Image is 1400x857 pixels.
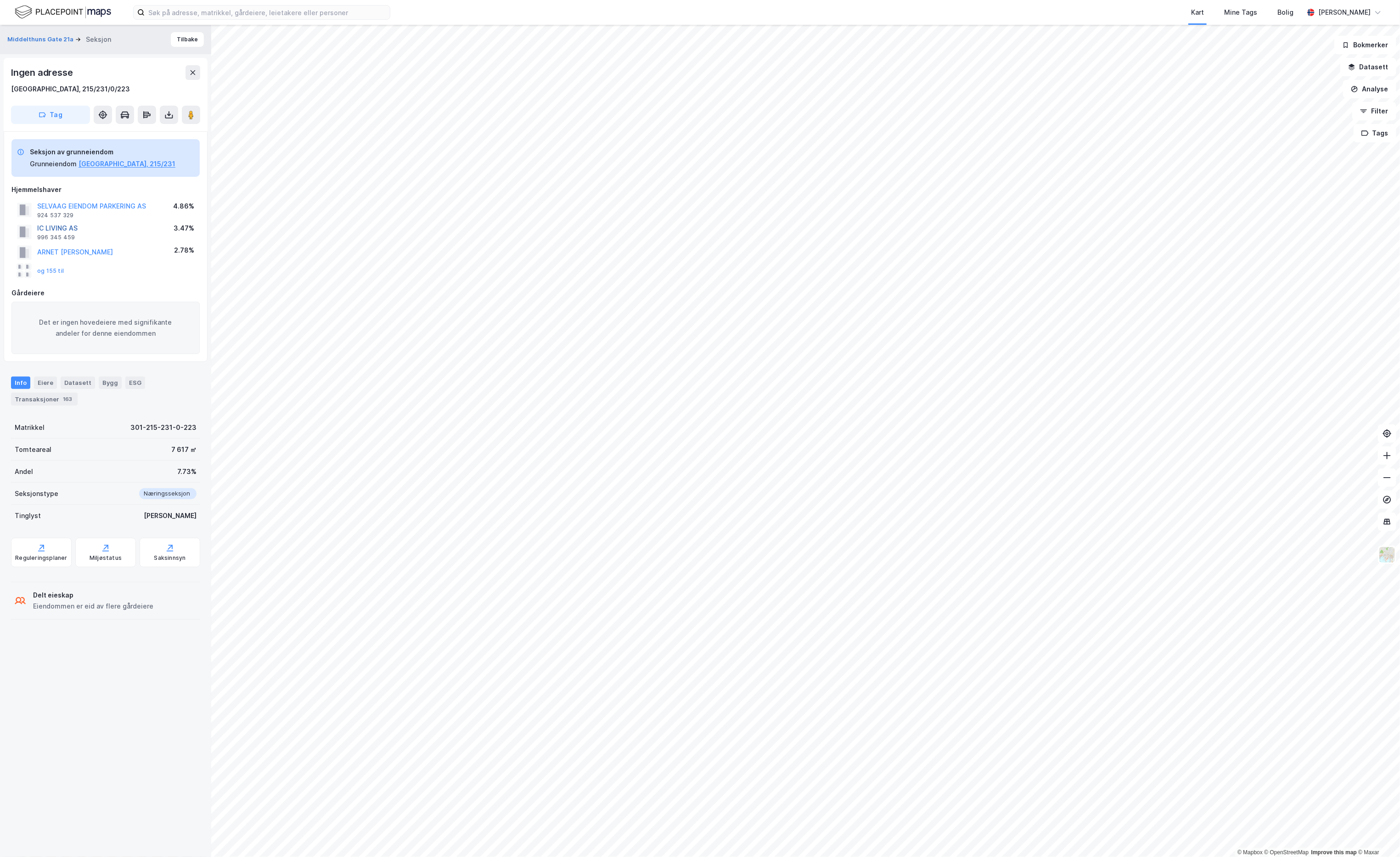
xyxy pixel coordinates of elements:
[11,84,130,95] div: [GEOGRAPHIC_DATA], 215/231/0/223
[171,444,197,455] div: 7 617 ㎡
[33,601,153,612] div: Eiendommen er eid av flere gårdeiere
[15,4,111,20] img: logo.f888ab2527a4732fd821a326f86c7f29.svg
[174,223,194,234] div: 3.47%
[11,106,90,124] button: Tag
[30,158,77,169] div: Grunneiendom
[1318,7,1371,18] div: [PERSON_NAME]
[15,444,51,455] div: Tomteareal
[11,184,200,195] div: Hjemmelshaver
[11,302,200,354] div: Det er ingen hovedeiere med signifikante andeler for denne eiendommen
[1277,7,1293,18] div: Bolig
[1343,80,1396,98] button: Analyse
[30,147,175,158] div: Seksjon av grunneiendom
[15,466,33,477] div: Andel
[1352,102,1396,120] button: Filter
[37,234,75,241] div: 996 345 459
[90,554,122,562] div: Miljøstatus
[1378,546,1396,564] img: Z
[1354,813,1400,857] div: Kontrollprogram for chat
[11,65,74,80] div: Ingen adresse
[174,245,194,256] div: 2.78%
[1334,36,1396,54] button: Bokmerker
[37,212,73,219] div: 924 537 329
[1354,124,1396,142] button: Tags
[15,422,45,433] div: Matrikkel
[145,6,390,19] input: Søk på adresse, matrikkel, gårdeiere, leietakere eller personer
[79,158,175,169] button: [GEOGRAPHIC_DATA], 215/231
[130,422,197,433] div: 301-215-231-0-223
[125,377,145,389] div: ESG
[1237,849,1263,856] a: Mapbox
[173,201,194,212] div: 4.86%
[1191,7,1204,18] div: Kart
[15,554,67,562] div: Reguleringsplaner
[154,554,186,562] div: Saksinnsyn
[1311,849,1357,856] a: Improve this map
[11,377,30,389] div: Info
[33,590,153,601] div: Delt eieskap
[11,288,200,299] div: Gårdeiere
[15,488,58,499] div: Seksjonstype
[177,466,197,477] div: 7.73%
[86,34,111,45] div: Seksjon
[171,32,204,47] button: Tilbake
[1224,7,1257,18] div: Mine Tags
[61,395,74,404] div: 163
[15,510,41,521] div: Tinglyst
[11,393,78,406] div: Transaksjoner
[144,510,197,521] div: [PERSON_NAME]
[99,377,122,389] div: Bygg
[1354,813,1400,857] iframe: Chat Widget
[1265,849,1309,856] a: OpenStreetMap
[7,35,75,44] button: Middelthuns Gate 21a
[61,377,95,389] div: Datasett
[34,377,57,389] div: Eiere
[1340,58,1396,76] button: Datasett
